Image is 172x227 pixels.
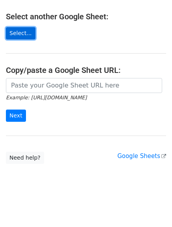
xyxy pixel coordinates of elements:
[117,153,166,160] a: Google Sheets
[6,110,26,122] input: Next
[6,95,87,100] small: Example: [URL][DOMAIN_NAME]
[6,12,166,21] h4: Select another Google Sheet:
[6,152,44,164] a: Need help?
[6,27,35,39] a: Select...
[133,189,172,227] iframe: Chat Widget
[6,78,162,93] input: Paste your Google Sheet URL here
[6,65,166,75] h4: Copy/paste a Google Sheet URL:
